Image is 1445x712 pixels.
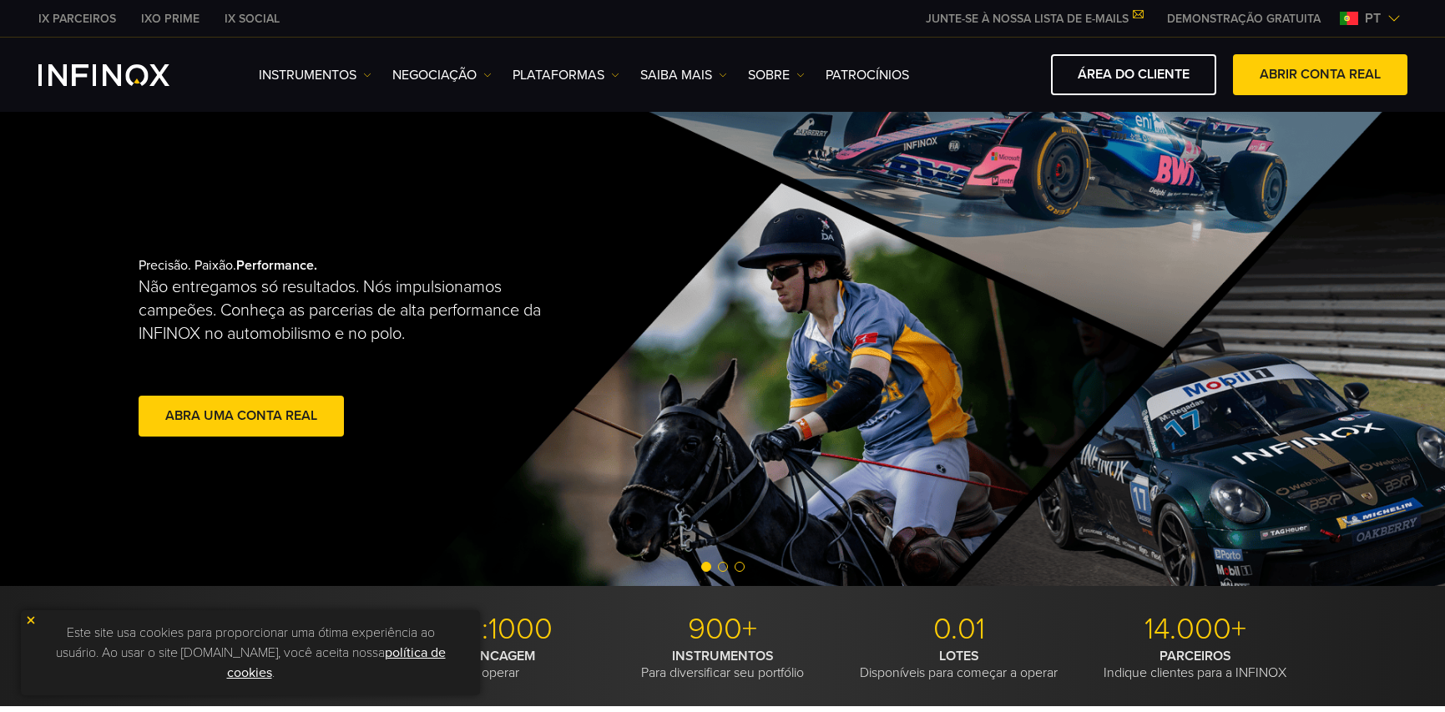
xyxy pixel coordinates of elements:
[212,10,292,28] a: INFINOX
[847,611,1071,648] p: 0.01
[611,611,835,648] p: 900+
[392,65,492,85] a: NEGOCIAÇÃO
[375,611,599,648] p: Até 1:1000
[513,65,619,85] a: PLATAFORMAS
[1051,54,1216,95] a: ÁREA DO CLIENTE
[939,648,979,664] strong: LOTES
[718,562,728,572] span: Go to slide 2
[748,65,805,85] a: SOBRE
[259,65,371,85] a: Instrumentos
[847,648,1071,681] p: Disponíveis para começar a operar
[139,396,344,437] a: abra uma conta real
[139,275,559,346] p: Não entregamos só resultados. Nós impulsionamos campeões. Conheça as parcerias de alta performanc...
[236,257,317,274] strong: Performance.
[735,562,745,572] span: Go to slide 3
[1358,8,1387,28] span: pt
[438,648,535,664] strong: ALAVANCAGEM
[640,65,727,85] a: Saiba mais
[375,648,599,681] p: Para operar
[1084,648,1307,681] p: Indique clientes para a INFINOX
[29,619,472,687] p: Este site usa cookies para proporcionar uma ótima experiência ao usuário. Ao usar o site [DOMAIN_...
[611,648,835,681] p: Para diversificar seu portfólio
[672,648,774,664] strong: INSTRUMENTOS
[1160,648,1231,664] strong: PARCEIROS
[1154,10,1333,28] a: INFINOX MENU
[38,64,209,86] a: INFINOX Logo
[25,614,37,626] img: yellow close icon
[139,230,664,467] div: Precisão. Paixão.
[26,10,129,28] a: INFINOX
[1233,54,1407,95] a: ABRIR CONTA REAL
[913,12,1154,26] a: JUNTE-SE À NOSSA LISTA DE E-MAILS
[1084,611,1307,648] p: 14.000+
[129,10,212,28] a: INFINOX
[826,65,909,85] a: Patrocínios
[701,562,711,572] span: Go to slide 1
